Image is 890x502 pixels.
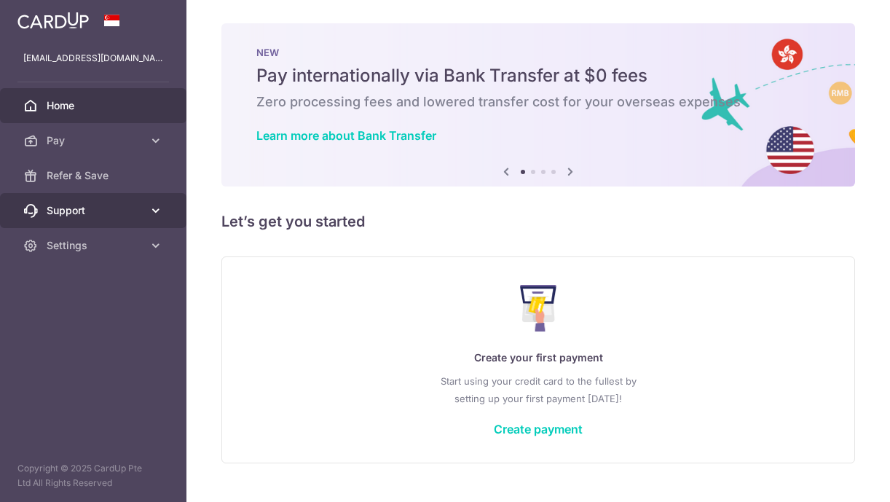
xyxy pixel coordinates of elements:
[17,12,89,29] img: CardUp
[520,285,557,332] img: Make Payment
[47,203,143,218] span: Support
[47,98,143,113] span: Home
[256,64,820,87] h5: Pay internationally via Bank Transfer at $0 fees
[251,349,825,366] p: Create your first payment
[494,422,583,436] a: Create payment
[251,372,825,407] p: Start using your credit card to the fullest by setting up your first payment [DATE]!
[256,93,820,111] h6: Zero processing fees and lowered transfer cost for your overseas expenses
[256,47,820,58] p: NEW
[221,23,855,187] img: Bank transfer banner
[221,210,855,233] h5: Let’s get you started
[23,51,163,66] p: [EMAIL_ADDRESS][DOMAIN_NAME]
[47,238,143,253] span: Settings
[47,168,143,183] span: Refer & Save
[256,128,436,143] a: Learn more about Bank Transfer
[47,133,143,148] span: Pay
